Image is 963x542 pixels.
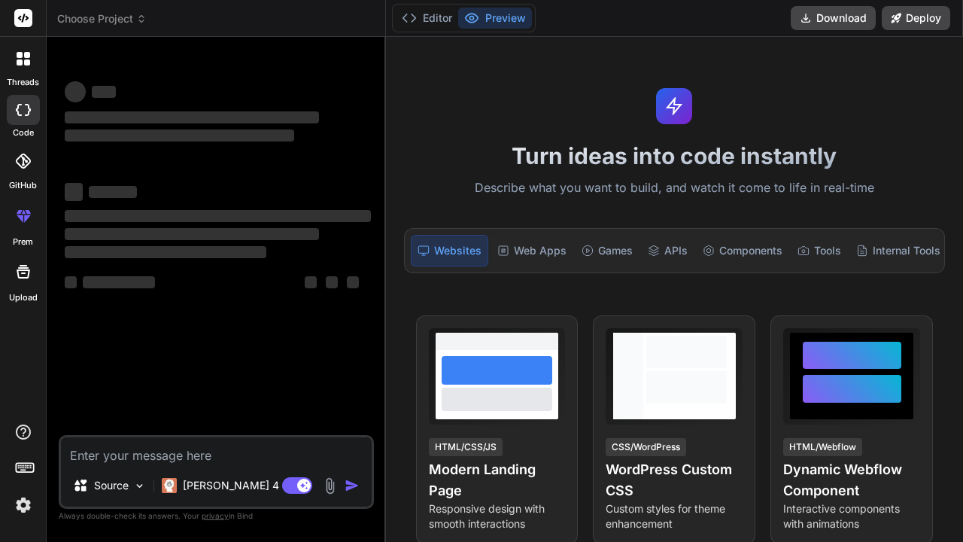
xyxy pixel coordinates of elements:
[396,8,458,29] button: Editor
[57,11,147,26] span: Choose Project
[59,509,374,523] p: Always double-check its answers. Your in Bind
[345,478,360,493] img: icon
[606,459,743,501] h4: WordPress Custom CSS
[7,76,39,89] label: threads
[697,235,788,266] div: Components
[13,126,34,139] label: code
[65,81,86,102] span: ‌
[11,492,36,518] img: settings
[395,178,954,198] p: Describe what you want to build, and watch it come to life in real-time
[65,111,319,123] span: ‌
[65,210,371,222] span: ‌
[783,438,862,456] div: HTML/Webflow
[162,478,177,493] img: Claude 4 Sonnet
[850,235,946,266] div: Internal Tools
[429,501,566,531] p: Responsive design with smooth interactions
[65,228,319,240] span: ‌
[791,6,876,30] button: Download
[92,86,116,98] span: ‌
[202,511,229,520] span: privacy
[783,459,920,501] h4: Dynamic Webflow Component
[321,477,339,495] img: attachment
[183,478,295,493] p: [PERSON_NAME] 4 S..
[429,438,503,456] div: HTML/CSS/JS
[305,276,317,288] span: ‌
[83,276,155,288] span: ‌
[133,480,146,492] img: Pick Models
[13,236,33,248] label: prem
[326,276,338,288] span: ‌
[94,478,129,493] p: Source
[429,459,566,501] h4: Modern Landing Page
[411,235,488,266] div: Websites
[89,186,137,198] span: ‌
[65,246,266,258] span: ‌
[65,129,294,142] span: ‌
[791,235,847,266] div: Tools
[642,235,694,266] div: APIs
[9,291,38,304] label: Upload
[9,179,37,192] label: GitHub
[576,235,639,266] div: Games
[882,6,950,30] button: Deploy
[783,501,920,531] p: Interactive components with animations
[491,235,573,266] div: Web Apps
[395,142,954,169] h1: Turn ideas into code instantly
[65,183,83,201] span: ‌
[606,501,743,531] p: Custom styles for theme enhancement
[458,8,532,29] button: Preview
[65,276,77,288] span: ‌
[606,438,686,456] div: CSS/WordPress
[347,276,359,288] span: ‌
